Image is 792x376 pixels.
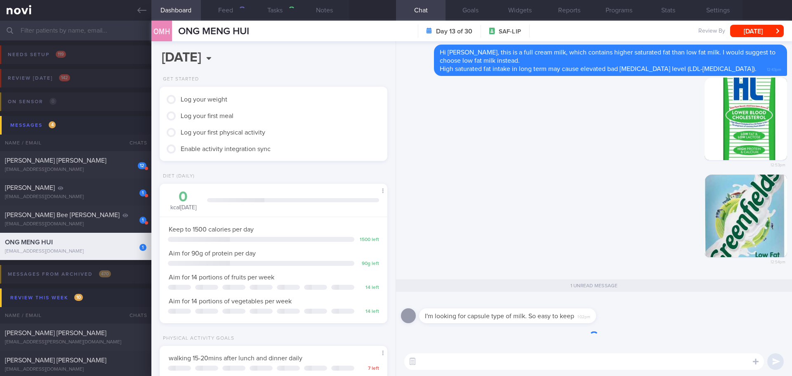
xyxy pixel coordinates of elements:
[99,270,111,277] span: 470
[169,298,292,305] span: Aim for 14 portions of vegetables per week
[5,157,106,164] span: [PERSON_NAME] [PERSON_NAME]
[49,98,57,105] span: 0
[168,190,199,212] div: kcal [DATE]
[425,313,574,319] span: I'm looking for capsule type of milk. So easy to keep
[169,355,302,362] span: walking 15-20mins after lunch and dinner daily
[358,285,379,291] div: 14 left
[5,367,146,373] div: [EMAIL_ADDRESS][DOMAIN_NAME]
[440,49,775,64] span: Hi [PERSON_NAME], this is a full cream milk, which contains higher saturated fat than low fat mil...
[771,257,785,265] span: 12:54pm
[5,248,146,255] div: [EMAIL_ADDRESS][DOMAIN_NAME]
[705,175,787,257] img: Photo by Elizabeth
[767,65,781,73] span: 12:43pm
[118,307,151,324] div: Chats
[5,167,146,173] div: [EMAIL_ADDRESS][DOMAIN_NAME]
[160,173,195,180] div: Diet (Daily)
[149,16,174,47] div: OMH
[698,28,725,35] span: Review By
[118,135,151,151] div: Chats
[705,78,787,160] img: Photo by Elizabeth
[5,194,146,200] div: [EMAIL_ADDRESS][DOMAIN_NAME]
[56,51,66,58] span: 119
[5,357,106,364] span: [PERSON_NAME] [PERSON_NAME]
[358,309,379,315] div: 14 left
[169,226,254,233] span: Keep to 1500 calories per day
[5,239,53,246] span: ONG MENG HUI
[168,190,199,204] div: 0
[6,73,72,84] div: Review [DATE]
[577,312,590,320] span: 1:02pm
[160,76,199,83] div: Get Started
[436,27,472,35] strong: Day 13 of 30
[5,339,146,345] div: [EMAIL_ADDRESS][PERSON_NAME][DOMAIN_NAME]
[358,366,379,372] div: 7 left
[771,160,785,168] span: 12:53pm
[138,162,146,169] div: 12
[8,120,58,131] div: Messages
[49,121,56,128] span: 4
[74,294,83,301] span: 10
[169,274,274,281] span: Aim for 14 portions of fruits per week
[5,184,55,191] span: [PERSON_NAME]
[499,28,521,36] span: SAF-LIP
[139,189,146,196] div: 1
[178,26,249,36] span: ONG MENG HUI
[139,217,146,224] div: 1
[6,269,113,280] div: Messages from Archived
[440,66,757,72] span: High saturated fat intake in long term may cause elevated bad [MEDICAL_DATA] level (LDL-[MEDICAL_...
[358,261,379,267] div: 90 g left
[139,244,146,251] div: 1
[5,330,106,336] span: [PERSON_NAME] [PERSON_NAME]
[730,25,784,37] button: [DATE]
[6,96,59,107] div: On sensor
[5,221,146,227] div: [EMAIL_ADDRESS][DOMAIN_NAME]
[8,292,85,303] div: Review this week
[59,74,70,81] span: 142
[358,237,379,243] div: 1500 left
[6,49,68,60] div: Needs setup
[169,250,256,257] span: Aim for 90g of protein per day
[5,212,120,218] span: [PERSON_NAME] Bee [PERSON_NAME]
[160,336,234,342] div: Physical Activity Goals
